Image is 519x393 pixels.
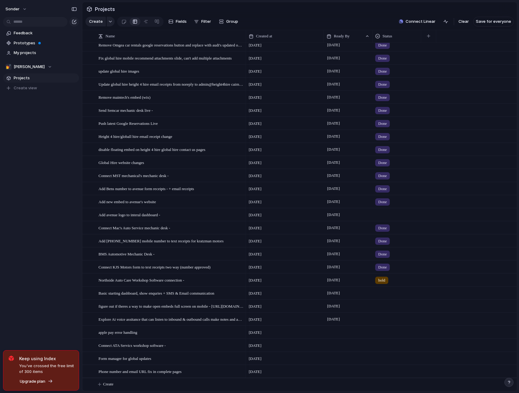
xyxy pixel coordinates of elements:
span: [DATE] [249,134,261,140]
span: Global Hire website changes [99,159,144,166]
a: Prototypes [3,39,79,48]
span: [DATE] [249,303,261,309]
span: [DATE] [326,316,341,323]
span: [DATE] [326,54,341,62]
span: Add new embed to avenue's website [99,198,156,205]
span: Keep using Index [19,355,74,362]
span: [DATE] [249,251,261,257]
span: Connect KJS Motors form to text receipts two way (number approved) [99,263,210,270]
span: [DATE] [249,316,261,323]
span: Projects [94,4,116,15]
span: Save for everyone [476,19,511,25]
span: Done [378,173,387,179]
span: [DATE] [326,107,341,114]
span: Update global hire height 4 hire email receipts from noreply to admin@height4hire cairns@global-hire [99,80,244,87]
span: [DATE] [326,159,341,166]
span: Explore Ai voice assitance that can listen to inbound & outbound calls make notes and add to aven... [99,316,244,323]
span: Projects [14,75,77,81]
button: Fields [166,17,189,26]
span: You've crossed the free limit of 300 items [19,363,74,375]
span: [DATE] [326,250,341,258]
span: Done [378,94,387,101]
span: Send Semcar mechanic desk live - [99,107,153,114]
span: Add [PHONE_NUMBER] mobile number to text receipts for kratzman motors [99,237,223,244]
span: Northside Auto Care Workshop Software connection - [99,276,184,283]
button: Upgrade plan [18,377,55,386]
button: 💅[PERSON_NAME] [3,62,79,71]
span: Upgrade plan [20,378,45,384]
span: [DATE] [249,186,261,192]
span: [DATE] [249,212,261,218]
span: [DATE] [326,302,341,310]
span: Done [378,251,387,257]
button: Filter [192,17,213,26]
span: [DATE] [326,263,341,271]
span: Done [378,186,387,192]
div: 💅 [5,64,12,70]
span: My projects [14,50,77,56]
span: Done [378,238,387,244]
span: hold [378,277,385,283]
span: Done [378,160,387,166]
span: Create [89,19,103,25]
button: Group [216,17,241,26]
a: Feedback [3,29,79,38]
span: [DATE] [249,121,261,127]
span: [DATE] [326,289,341,297]
span: Fix global hire mobile recommend attachments slide, can't add multiple attachments [99,54,232,61]
span: Clear [458,19,469,25]
a: My projects [3,48,79,57]
span: [DATE] [326,237,341,244]
span: Connect MST mechanical's mechanic desk - [99,172,169,179]
span: [DATE] [249,369,261,375]
span: Remove Omgea car rentals google reservations button and replace with audi's updated one in sheets [99,41,244,48]
span: [DATE] [249,68,261,74]
span: Done [378,225,387,231]
span: figure out if theres a way to make open embeds full screen on mobile - [URL][DOMAIN_NAME] [99,302,244,309]
span: [DATE] [249,94,261,101]
span: Push latest Google Reservations Live [99,120,158,127]
span: update global hire images [99,67,139,74]
span: Height 4 hire/globall hire email receipt change [99,133,172,140]
span: Feedback [14,30,77,36]
span: Connect ATA Servics workshop software - [99,342,166,349]
span: sonder [5,6,19,12]
span: Group [226,19,238,25]
span: Create [103,381,113,387]
span: Fields [176,19,187,25]
button: Create [85,17,106,26]
span: Filter [201,19,211,25]
span: Prototypes [14,40,77,46]
span: Done [378,264,387,270]
span: [DATE] [326,276,341,284]
span: Done [378,81,387,87]
span: apple pay error handling [99,329,137,336]
button: Connect Linear [396,17,438,26]
span: [DATE] [249,343,261,349]
span: Done [378,199,387,205]
span: [DATE] [326,120,341,127]
span: [DATE] [326,211,341,218]
span: [DATE] [326,80,341,88]
span: Connect Mac's Auto Service mechanic desk - [99,224,170,231]
span: Done [378,147,387,153]
span: [DATE] [326,67,341,75]
span: BMS Automotive Mechanic Desk - [99,250,154,257]
span: [DATE] [249,55,261,61]
span: [DATE] [249,330,261,336]
span: [DATE] [326,224,341,231]
button: Create view [3,84,79,93]
span: Done [378,68,387,74]
span: Done [378,121,387,127]
span: Phone number and email URL fix in complete pages [99,368,182,375]
span: Add Bens number to avenue form receipts - + email receipts [99,185,194,192]
span: [DATE] [249,238,261,244]
span: Name [106,33,115,39]
span: Add avenue logo to interal dashboard - [99,211,160,218]
button: sonder [3,4,30,14]
span: [DATE] [249,264,261,270]
span: [DATE] [249,290,261,296]
span: [DATE] [326,94,341,101]
span: [DATE] [326,41,341,49]
span: Create view [14,85,37,91]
